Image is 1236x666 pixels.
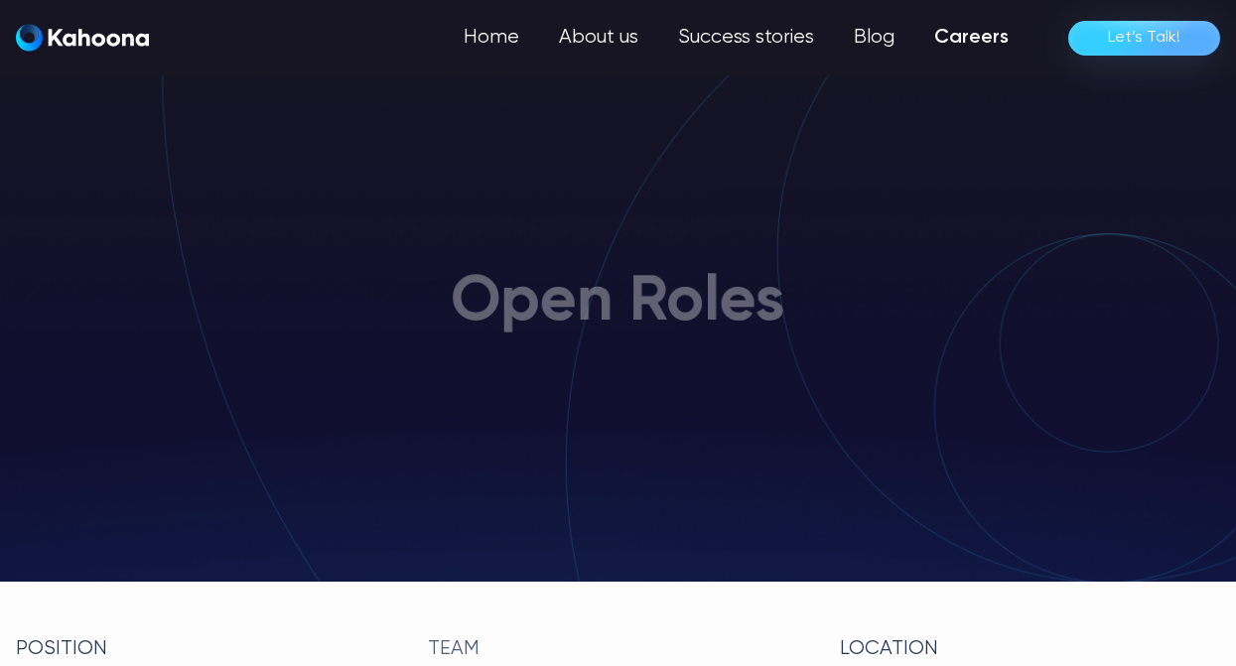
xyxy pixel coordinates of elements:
[451,268,785,337] h1: Open Roles
[658,18,834,58] a: Success stories
[914,18,1029,58] a: Careers
[428,633,808,665] div: team
[840,633,1220,665] div: Location
[16,633,396,665] div: Position
[539,18,658,58] a: About us
[1108,22,1180,54] div: Let’s Talk!
[1068,21,1220,56] a: Let’s Talk!
[834,18,914,58] a: Blog
[16,24,149,53] a: home
[444,18,539,58] a: Home
[16,24,149,52] img: Kahoona logo white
